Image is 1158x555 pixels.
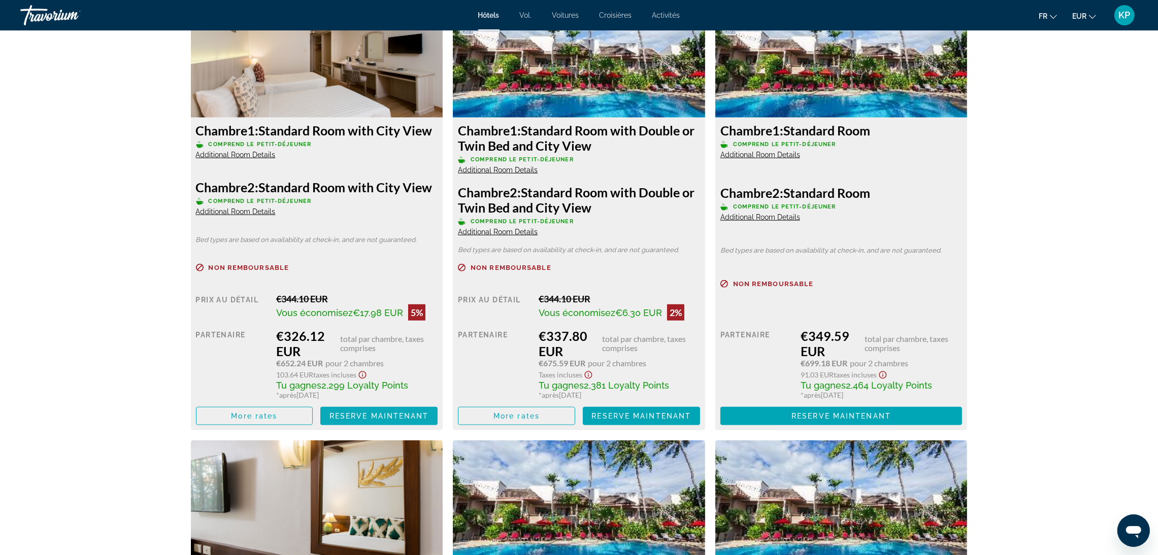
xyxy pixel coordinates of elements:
div: * [DATE] [539,391,700,399]
span: Tu gagnes [276,380,321,391]
font: EUR [1072,12,1086,20]
font: KP [1119,10,1131,20]
button: Show Taxes and Fees disclaimer [877,368,889,379]
span: Chambre [458,123,510,138]
div: €344.10 EUR [539,293,700,304]
h3: Standard Room with Double or Twin Bed and City View [458,123,700,153]
p: Bed types are based on availability at check-in, and are not guaranteed. [458,247,700,254]
button: Menu utilisateur [1111,5,1138,26]
div: Prix au détail [458,293,531,321]
h3: Standard Room with City View [196,180,438,195]
button: Changer de langue [1039,9,1057,23]
span: après [279,391,296,399]
span: More rates [493,412,540,420]
span: pour 2 chambres [850,359,908,368]
span: 2,381 Loyalty Points [584,380,669,391]
a: Activités [652,11,680,19]
h3: Standard Room with Double or Twin Bed and City View [458,185,700,215]
h3: Standard Room [720,123,963,138]
div: * [DATE] [801,391,962,399]
span: 2,299 Loyalty Points [321,380,408,391]
button: Show Taxes and Fees disclaimer [582,368,594,379]
span: après [542,391,559,399]
span: Tu gagnes [539,380,584,391]
span: €652.24 EUR [276,359,323,368]
span: Taxes incluses [313,370,356,379]
span: Vous économisez [276,307,353,318]
button: Reserve maintenant [720,407,963,425]
span: pour 2 chambres [588,359,646,368]
span: Chambre [720,123,772,138]
span: Chambre [196,123,248,138]
span: total par chambre, taxes comprises [865,334,963,353]
span: après [804,391,821,399]
span: €6.30 EUR [615,307,662,318]
span: total par chambre, taxes comprises [602,334,700,353]
div: * [DATE] [276,391,438,399]
div: €344.10 EUR [276,293,438,304]
div: €326.12 EUR [276,328,438,359]
span: Additional Room Details [720,151,800,159]
div: Partenaire [720,328,793,399]
span: Comprend le petit-déjeuner [471,218,574,225]
span: More rates [231,412,277,420]
span: Comprend le petit-déjeuner [733,203,836,210]
button: Reserve maintenant [320,407,438,425]
p: Bed types are based on availability at check-in, and are not guaranteed. [720,247,963,254]
span: pour 2 chambres [325,359,384,368]
a: Voitures [552,11,579,19]
a: Hôtels [478,11,500,19]
div: 2% [667,304,684,321]
span: 1: [196,123,259,138]
span: €675.59 EUR [539,359,585,368]
iframe: Bouton de lancement de la fenêtre de messagerie [1117,514,1150,547]
div: 5% [408,304,425,321]
span: Non remboursable [471,264,551,271]
font: fr [1039,12,1047,20]
span: Reserve maintenant [329,412,429,420]
span: Additional Room Details [196,207,276,216]
span: Comprend le petit-déjeuner [471,156,574,163]
span: 103.64 EUR [276,370,313,379]
a: Vol. [520,11,532,19]
span: Taxes incluses [834,370,877,379]
span: 1: [458,123,521,138]
font: Croisières [600,11,632,19]
span: Vous économisez [539,307,615,318]
button: More rates [458,407,575,425]
a: Travorium [20,2,122,28]
span: Chambre [196,180,248,195]
span: Non remboursable [733,281,814,287]
span: Reserve maintenant [791,412,891,420]
span: 2: [458,185,521,200]
span: Comprend le petit-déjeuner [209,198,312,204]
span: Tu gagnes [801,380,846,391]
span: Comprend le petit-déjeuner [209,141,312,148]
span: Additional Room Details [720,213,800,221]
span: Chambre [458,185,510,200]
div: €349.59 EUR [801,328,962,359]
span: Additional Room Details [458,228,538,236]
span: Additional Room Details [196,151,276,159]
span: €699.18 EUR [801,359,847,368]
span: 1: [720,123,783,138]
button: Show Taxes and Fees disclaimer [356,368,369,379]
h3: Standard Room with City View [196,123,438,138]
span: 91.03 EUR [801,370,834,379]
span: €17.98 EUR [353,307,403,318]
h3: Standard Room [720,185,963,200]
span: Non remboursable [209,264,289,271]
span: 2: [196,180,259,195]
button: Changer de devise [1072,9,1096,23]
div: Partenaire [196,328,269,399]
span: Chambre [720,185,772,200]
p: Bed types are based on availability at check-in, and are not guaranteed. [196,236,438,244]
div: Prix au détail [196,293,269,321]
span: 2: [720,185,783,200]
span: 2,464 Loyalty Points [846,380,932,391]
span: Comprend le petit-déjeuner [733,141,836,148]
